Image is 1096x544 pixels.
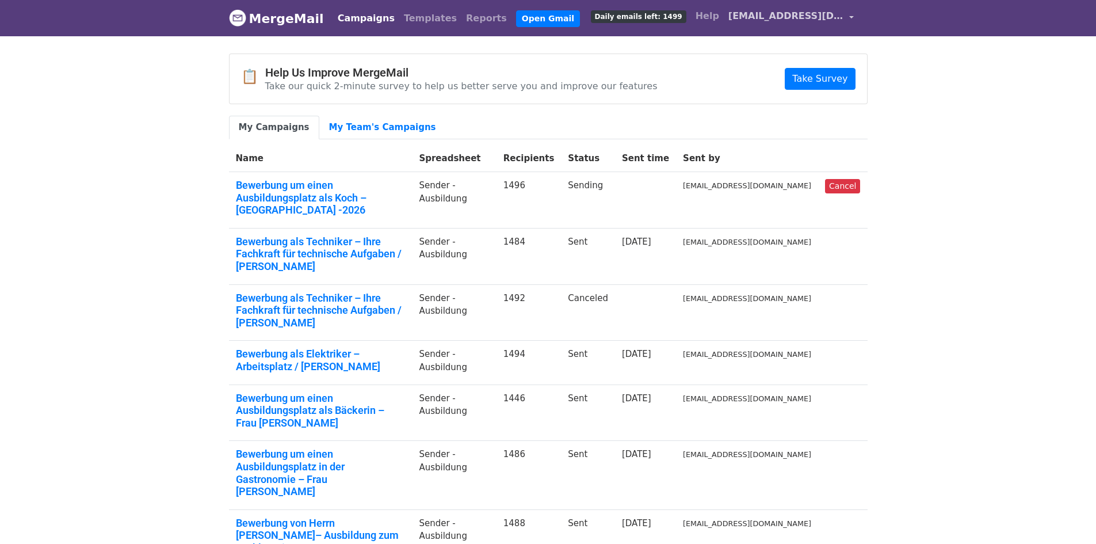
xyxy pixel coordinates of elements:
a: My Team's Campaigns [319,116,446,139]
a: Bewerbung als Techniker – Ihre Fachkraft für technische Aufgaben / [PERSON_NAME] [236,235,406,273]
img: MergeMail logo [229,9,246,26]
small: [EMAIL_ADDRESS][DOMAIN_NAME] [683,238,811,246]
small: [EMAIL_ADDRESS][DOMAIN_NAME] [683,181,811,190]
td: Sender -Ausbildung [412,228,496,284]
td: Sender -Ausbildung [412,385,496,441]
th: Sent time [615,145,676,172]
a: [DATE] [622,449,651,459]
span: 📋 [241,69,265,85]
div: Chat-Widget [1038,489,1096,544]
a: Bewerbung als Techniker – Ihre Fachkraft für technische Aufgaben / [PERSON_NAME] [236,292,406,329]
a: Bewerbung um einen Ausbildungsplatz in der Gastronomie – Frau [PERSON_NAME] [236,448,406,497]
a: [DATE] [622,518,651,528]
small: [EMAIL_ADDRESS][DOMAIN_NAME] [683,450,811,459]
td: Sent [561,385,615,441]
th: Recipients [497,145,562,172]
td: Sender -Ausbildung [412,341,496,385]
td: 1496 [497,172,562,229]
td: 1492 [497,284,562,341]
span: [EMAIL_ADDRESS][DOMAIN_NAME] [728,9,843,23]
a: [DATE] [622,393,651,404]
td: Sender -Ausbildung [412,284,496,341]
a: Bewerbung als Elektriker – Arbeitsplatz / [PERSON_NAME] [236,348,406,372]
h4: Help Us Improve MergeMail [265,66,658,79]
a: Campaigns [333,7,399,30]
small: [EMAIL_ADDRESS][DOMAIN_NAME] [683,394,811,403]
a: [DATE] [622,237,651,247]
a: Take Survey [785,68,855,90]
span: Daily emails left: 1499 [591,10,686,23]
td: Sender -Ausbildung [412,441,496,509]
a: Reports [461,7,511,30]
a: Bewerbung um einen Ausbildungsplatz als Bäckerin – Frau [PERSON_NAME] [236,392,406,429]
a: MergeMail [229,6,324,31]
a: Templates [399,7,461,30]
td: Sending [561,172,615,229]
small: [EMAIL_ADDRESS][DOMAIN_NAME] [683,350,811,359]
small: [EMAIL_ADDRESS][DOMAIN_NAME] [683,519,811,528]
td: Canceled [561,284,615,341]
small: [EMAIL_ADDRESS][DOMAIN_NAME] [683,294,811,303]
a: Open Gmail [516,10,580,27]
td: Sent [561,441,615,509]
td: 1484 [497,228,562,284]
th: Name [229,145,413,172]
a: Bewerbung um einen Ausbildungsplatz als Koch – [GEOGRAPHIC_DATA] -2026 [236,179,406,216]
iframe: Chat Widget [1038,489,1096,544]
a: Cancel [825,179,860,193]
a: [EMAIL_ADDRESS][DOMAIN_NAME] [724,5,858,32]
p: Take our quick 2-minute survey to help us better serve you and improve our features [265,80,658,92]
td: 1486 [497,441,562,509]
a: Daily emails left: 1499 [586,5,691,28]
a: Help [691,5,724,28]
td: 1446 [497,385,562,441]
th: Spreadsheet [412,145,496,172]
td: 1494 [497,341,562,385]
td: Sent [561,228,615,284]
th: Status [561,145,615,172]
a: My Campaigns [229,116,319,139]
td: Sent [561,341,615,385]
th: Sent by [676,145,818,172]
td: Sender -Ausbildung [412,172,496,229]
a: [DATE] [622,349,651,359]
